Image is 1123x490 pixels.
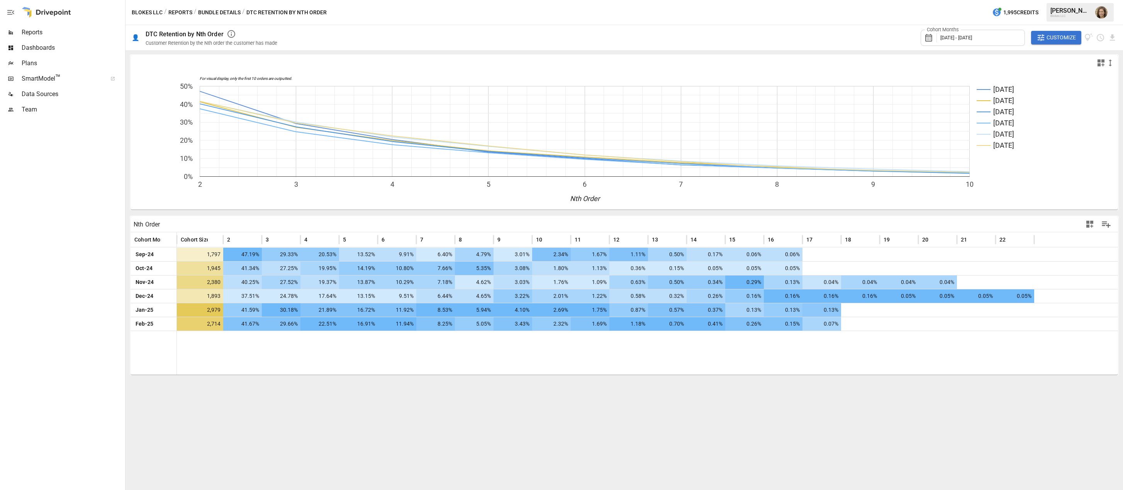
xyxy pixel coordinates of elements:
[806,317,840,331] span: 0.07%
[961,236,967,243] span: 21
[690,236,697,243] span: 14
[575,303,608,317] span: 1.75%
[652,262,685,275] span: 0.15%
[620,234,631,245] button: Sort
[181,289,222,303] span: 1,893
[181,236,210,243] span: Cohort Size
[1003,8,1038,17] span: 1,995 Credits
[164,8,167,17] div: /
[993,85,1014,93] text: [DATE]
[459,236,462,243] span: 8
[966,180,974,188] text: 10
[1050,14,1091,18] div: Blokes LLC
[806,303,840,317] span: 0.13%
[768,317,801,331] span: 0.15%
[227,275,260,289] span: 40.25%
[806,289,840,303] span: 0.16%
[266,248,299,261] span: 29.33%
[652,275,685,289] span: 0.50%
[922,236,928,243] span: 20
[536,248,569,261] span: 2.34%
[1108,33,1117,42] button: Download report
[729,262,762,275] span: 0.05%
[536,303,569,317] span: 2.69%
[993,119,1014,127] text: [DATE]
[487,180,490,188] text: 5
[22,28,124,37] span: Reports
[652,317,685,331] span: 0.70%
[613,303,646,317] span: 0.87%
[304,303,338,317] span: 21.89%
[382,289,415,303] span: 9.51%
[304,289,338,303] span: 17.64%
[929,234,940,245] button: Sort
[459,248,492,261] span: 4.79%
[134,221,160,228] div: Nth Order
[1098,216,1115,233] button: Manage Columns
[768,248,801,261] span: 0.06%
[679,180,683,188] text: 7
[181,262,222,275] span: 1,945
[613,248,646,261] span: 1.11%
[652,289,685,303] span: 0.32%
[181,303,222,317] span: 2,979
[459,275,492,289] span: 4.62%
[382,303,415,317] span: 11.92%
[227,248,260,261] span: 47.19%
[543,234,554,245] button: Sort
[209,234,219,245] button: Sort
[134,289,173,303] span: Dec-24
[459,303,492,317] span: 5.94%
[420,303,453,317] span: 8.53%
[132,8,163,17] button: Blokes LLC
[968,234,979,245] button: Sort
[729,248,762,261] span: 0.06%
[884,289,917,303] span: 0.05%
[613,317,646,331] span: 1.18%
[420,236,423,243] span: 7
[613,289,646,303] span: 0.58%
[304,275,338,289] span: 19.37%
[536,236,542,243] span: 10
[1091,2,1112,23] button: Amy Thacker
[845,236,851,243] span: 18
[382,236,385,243] span: 6
[131,71,1118,210] svg: A chart.
[198,180,202,188] text: 2
[180,82,193,90] text: 50%
[989,5,1042,20] button: 1,995Credits
[198,8,241,17] button: Bundle Details
[382,317,415,331] span: 11.94%
[168,8,192,17] button: Reports
[194,8,197,17] div: /
[775,234,785,245] button: Sort
[845,275,878,289] span: 0.04%
[304,236,307,243] span: 4
[536,317,569,331] span: 2.32%
[806,236,813,243] span: 17
[266,289,299,303] span: 24.78%
[697,234,708,245] button: Sort
[575,317,608,331] span: 1.69%
[1096,33,1105,42] button: Schedule report
[227,236,230,243] span: 2
[231,234,242,245] button: Sort
[871,180,875,188] text: 9
[266,262,299,275] span: 27.25%
[922,289,955,303] span: 0.05%
[382,275,415,289] span: 10.29%
[134,275,173,289] span: Nov-24
[1050,7,1091,14] div: [PERSON_NAME]
[270,234,280,245] button: Sort
[891,234,901,245] button: Sort
[575,262,608,275] span: 1.13%
[304,317,338,331] span: 22.51%
[308,234,319,245] button: Sort
[652,236,658,243] span: 13
[22,43,124,52] span: Dashboards
[227,317,260,331] span: 41.67%
[420,317,453,331] span: 8.25%
[227,262,260,275] span: 41.34%
[347,234,358,245] button: Sort
[146,40,277,46] div: Customer Retention by the Nth order the customer has made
